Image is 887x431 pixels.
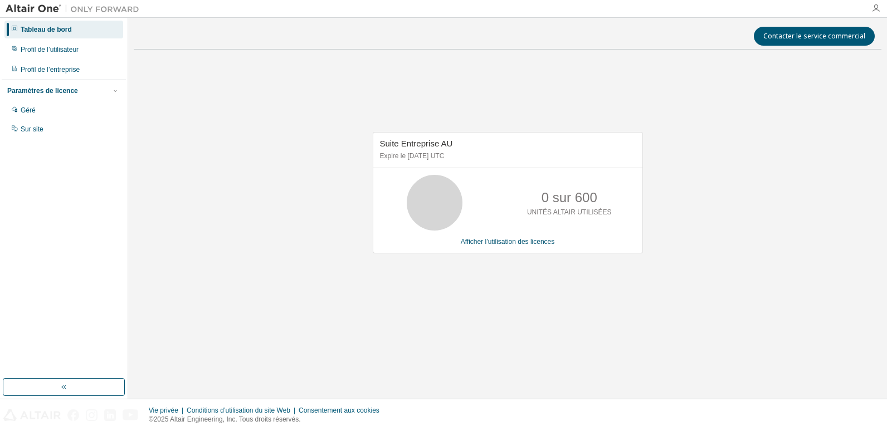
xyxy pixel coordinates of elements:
[123,409,139,421] img: youtube.svg
[380,151,633,161] p: Expire le [DATE] UTC
[149,415,386,424] p: ©
[86,409,98,421] img: instagram.svg
[104,409,116,421] img: linkedin.svg
[380,139,453,148] span: Suite Entreprise AU
[3,409,61,421] img: altair_logo.svg
[527,208,612,217] p: UNITÉS ALTAIR UTILISÉES
[149,406,187,415] div: Vie privée
[21,125,43,134] div: Sur site
[21,106,36,115] div: Géré
[67,409,79,421] img: facebook.svg
[21,45,79,54] div: Profil de l’utilisateur
[461,238,555,246] a: Afficher l’utilisation des licences
[187,406,299,415] div: Conditions d’utilisation du site Web
[6,3,145,14] img: Altaïr un
[542,188,597,207] p: 0 sur 600
[754,27,875,46] button: Contacter le service commercial
[7,86,78,95] div: Paramètres de licence
[21,25,72,34] div: Tableau de bord
[299,406,386,415] div: Consentement aux cookies
[21,65,80,74] div: Profil de l’entreprise
[154,415,301,423] font: 2025 Altair Engineering, Inc. Tous droits réservés.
